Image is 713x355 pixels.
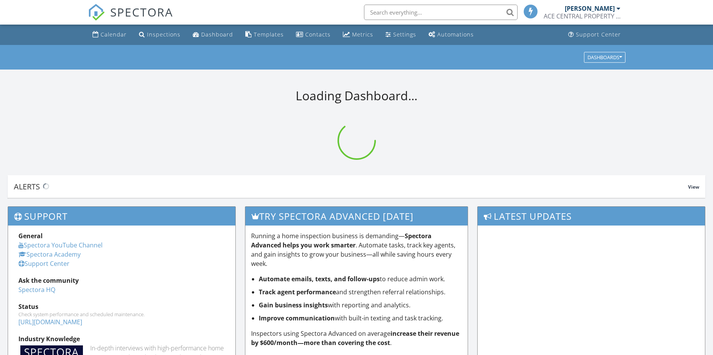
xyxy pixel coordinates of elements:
[305,31,331,38] div: Contacts
[245,207,468,226] h3: Try spectora advanced [DATE]
[242,28,287,42] a: Templates
[18,302,225,311] div: Status
[393,31,416,38] div: Settings
[544,12,620,20] div: ACE CENTRAL PROPERTY INSPECTION LLC
[18,259,69,268] a: Support Center
[89,28,130,42] a: Calendar
[88,10,173,27] a: SPECTORA
[576,31,621,38] div: Support Center
[147,31,180,38] div: Inspections
[254,31,284,38] div: Templates
[425,28,477,42] a: Automations (Basic)
[478,207,705,226] h3: Latest Updates
[352,31,373,38] div: Metrics
[259,288,336,296] strong: Track agent performance
[8,207,235,226] h3: Support
[18,334,225,343] div: Industry Knowledge
[688,184,699,190] span: View
[259,301,328,309] strong: Gain business insights
[18,250,81,259] a: Spectora Academy
[382,28,419,42] a: Settings
[364,5,518,20] input: Search everything...
[587,55,622,60] div: Dashboards
[190,28,236,42] a: Dashboard
[110,4,173,20] span: SPECTORA
[259,287,462,297] li: and strengthen referral relationships.
[18,241,103,249] a: Spectora YouTube Channel
[251,329,462,347] p: Inspectors using Spectora Advanced on average .
[259,274,462,284] li: to reduce admin work.
[565,28,624,42] a: Support Center
[259,300,462,310] li: with reporting and analytics.
[565,5,615,12] div: [PERSON_NAME]
[584,52,625,63] button: Dashboards
[251,231,462,268] p: Running a home inspection business is demanding— . Automate tasks, track key agents, and gain ins...
[293,28,334,42] a: Contacts
[136,28,184,42] a: Inspections
[259,275,380,283] strong: Automate emails, texts, and follow-ups
[18,311,225,317] div: Check system performance and scheduled maintenance.
[101,31,127,38] div: Calendar
[259,314,462,323] li: with built-in texting and task tracking.
[18,318,82,326] a: [URL][DOMAIN_NAME]
[18,276,225,285] div: Ask the community
[251,232,432,249] strong: Spectora Advanced helps you work smarter
[201,31,233,38] div: Dashboard
[340,28,376,42] a: Metrics
[18,232,43,240] strong: General
[14,181,688,192] div: Alerts
[259,314,335,322] strong: Improve communication
[88,4,105,21] img: The Best Home Inspection Software - Spectora
[251,329,459,347] strong: increase their revenue by $600/month—more than covering the cost
[18,285,55,294] a: Spectora HQ
[437,31,474,38] div: Automations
